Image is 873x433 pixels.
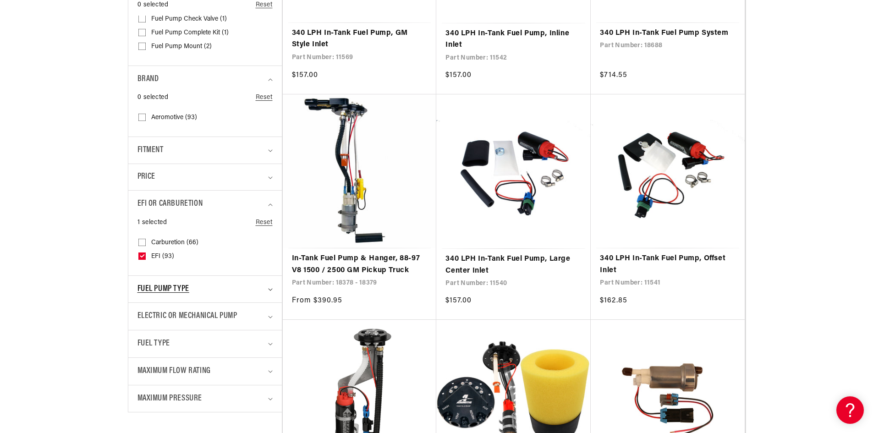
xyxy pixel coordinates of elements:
span: 1 selected [137,218,167,228]
span: Fitment [137,144,164,157]
span: Fuel Pump Check Valve (1) [151,15,227,23]
a: Reset [256,218,273,228]
summary: Fitment (0 selected) [137,137,273,164]
a: 340 LPH In-Tank Fuel Pump, Offset Inlet [600,253,736,276]
span: EFI (93) [151,252,174,261]
a: 340 LPH In-Tank Fuel Pump, Large Center Inlet [445,253,582,277]
a: 340 LPH In-Tank Fuel Pump, GM Style Inlet [292,27,428,51]
span: Aeromotive (93) [151,114,197,122]
summary: EFI or Carburetion (1 selected) [137,191,273,218]
span: Brand [137,73,159,86]
a: Reset [256,93,273,103]
span: Maximum Flow Rating [137,365,211,378]
span: Carburetion (66) [151,239,198,247]
span: Fuel Pump Type [137,283,189,296]
span: EFI or Carburetion [137,197,203,211]
summary: Electric or Mechanical Pump (0 selected) [137,303,273,330]
summary: Brand (0 selected) [137,66,273,93]
summary: Fuel Pump Type (0 selected) [137,276,273,303]
span: 0 selected [137,93,169,103]
span: Fuel Type [137,337,170,351]
summary: Maximum Flow Rating (0 selected) [137,358,273,385]
span: Maximum Pressure [137,392,203,406]
a: 340 LPH In-Tank Fuel Pump, Inline Inlet [445,28,582,51]
span: Fuel Pump Mount (2) [151,43,212,51]
a: In-Tank Fuel Pump & Hanger, 88-97 V8 1500 / 2500 GM Pickup Truck [292,253,428,276]
span: Fuel Pump Complete Kit (1) [151,29,229,37]
summary: Fuel Type (0 selected) [137,330,273,357]
span: Electric or Mechanical Pump [137,310,237,323]
summary: Price [137,164,273,190]
span: Price [137,171,155,183]
summary: Maximum Pressure (0 selected) [137,385,273,412]
a: 340 LPH In-Tank Fuel Pump System [600,27,736,39]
